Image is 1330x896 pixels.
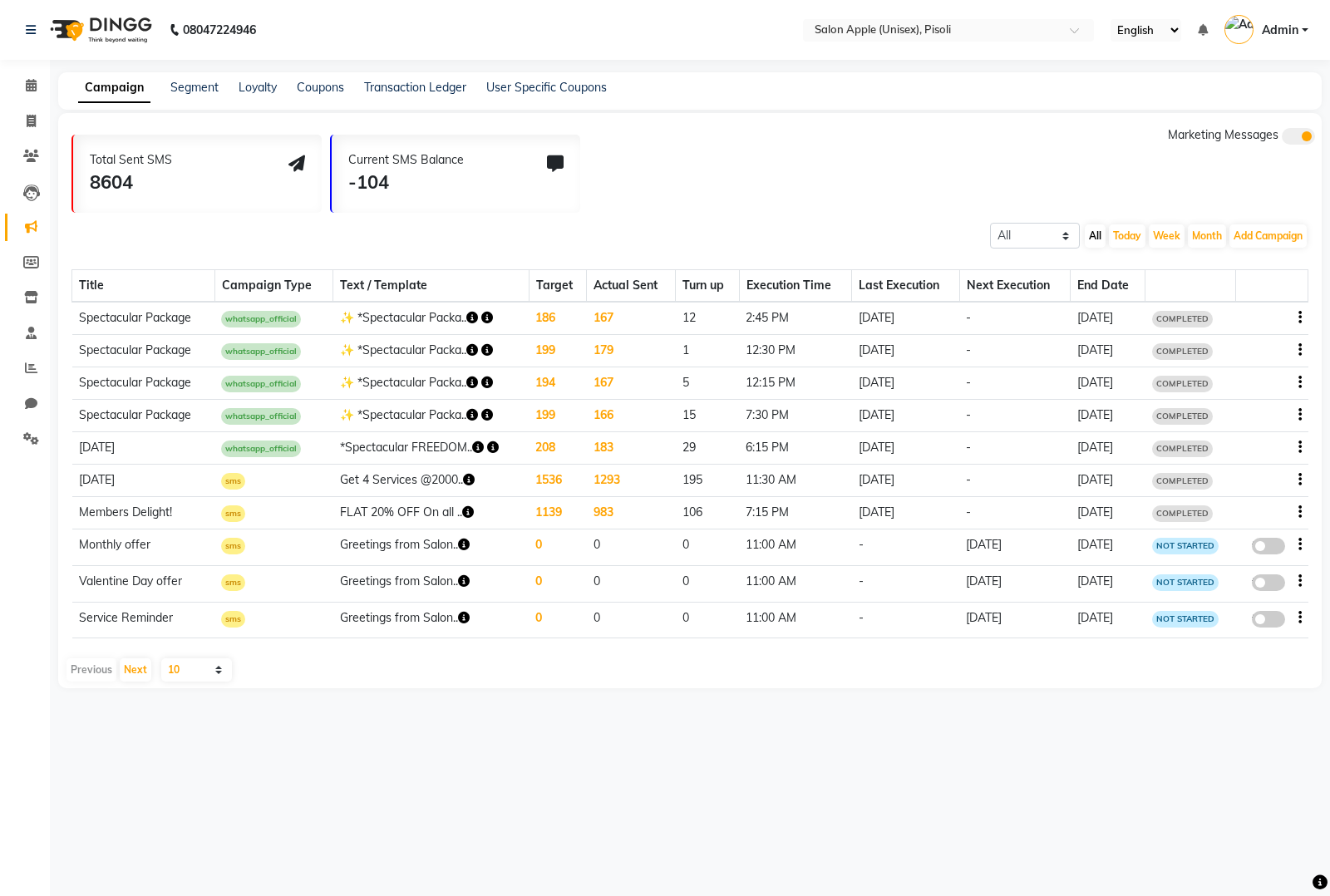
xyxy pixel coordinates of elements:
td: [DATE] [852,432,960,465]
td: 166 [587,400,676,432]
span: whatsapp_official [221,376,301,392]
td: - [852,529,960,566]
td: [DATE] [1071,497,1145,529]
td: Monthly offer [72,529,215,566]
td: - [959,400,1070,432]
td: 15 [676,400,739,432]
span: whatsapp_official [221,343,301,360]
td: 0 [587,529,676,566]
td: 167 [587,302,676,335]
td: - [959,432,1070,465]
td: ✨ *Spectacular Packa.. [333,367,530,400]
td: ✨ *Spectacular Packa.. [333,335,530,367]
td: 106 [676,497,739,529]
span: COMPLETED [1152,408,1213,425]
button: Month [1188,224,1226,248]
b: 08047224946 [183,7,256,53]
td: [DATE] [1071,367,1145,400]
span: COMPLETED [1152,311,1213,327]
td: 11:00 AM [739,529,851,566]
span: Admin [1262,22,1298,39]
td: 167 [587,367,676,400]
button: All [1085,224,1106,248]
span: Marketing Messages [1168,127,1278,142]
td: 0 [676,602,739,638]
td: 12:15 PM [739,367,851,400]
td: 1536 [529,465,586,497]
td: 0 [529,529,586,566]
td: [DATE] [852,497,960,529]
td: 7:30 PM [739,400,851,432]
td: [DATE] [72,465,215,497]
td: - [959,302,1070,335]
td: [DATE] [852,302,960,335]
a: Loyalty [239,80,277,95]
td: 0 [529,565,586,602]
td: 1 [676,335,739,367]
span: COMPLETED [1152,441,1213,457]
span: sms [221,611,245,628]
th: Text / Template [333,270,530,303]
td: 11:00 AM [739,602,851,638]
td: [DATE] [959,602,1070,638]
td: 6:15 PM [739,432,851,465]
td: 11:30 AM [739,465,851,497]
span: COMPLETED [1152,505,1213,522]
td: [DATE] [959,529,1070,566]
td: Spectacular Package [72,335,215,367]
td: 194 [529,367,586,400]
button: Add Campaign [1229,224,1307,248]
td: Spectacular Package [72,302,215,335]
button: Today [1109,224,1145,248]
span: sms [221,473,245,490]
img: logo [42,7,156,53]
td: [DATE] [1071,565,1145,602]
td: - [852,602,960,638]
th: Next Execution [959,270,1070,303]
td: 199 [529,335,586,367]
span: whatsapp_official [221,311,301,327]
td: *Spectacular FREEDOM.. [333,432,530,465]
label: false [1252,538,1285,554]
td: 0 [529,602,586,638]
td: Spectacular Package [72,367,215,400]
td: [DATE] [852,400,960,432]
td: 0 [676,529,739,566]
td: Get 4 Services @2000.. [333,465,530,497]
td: 1293 [587,465,676,497]
td: [DATE] [1071,400,1145,432]
button: Next [120,658,151,682]
td: [DATE] [1071,335,1145,367]
td: - [959,465,1070,497]
div: Current SMS Balance [348,151,464,169]
td: 195 [676,465,739,497]
td: 0 [676,565,739,602]
th: Turn up [676,270,739,303]
td: [DATE] [959,565,1070,602]
td: [DATE] [1071,465,1145,497]
td: Service Reminder [72,602,215,638]
td: Spectacular Package [72,400,215,432]
td: 179 [587,335,676,367]
td: - [959,367,1070,400]
td: - [852,565,960,602]
td: [DATE] [1071,529,1145,566]
td: FLAT 20% OFF On all .. [333,497,530,529]
td: ✨ *Spectacular Packa.. [333,400,530,432]
a: Campaign [78,73,150,103]
td: [DATE] [1071,602,1145,638]
a: User Specific Coupons [486,80,607,95]
td: ✨ *Spectacular Packa.. [333,302,530,335]
span: sms [221,538,245,554]
td: [DATE] [1071,302,1145,335]
span: COMPLETED [1152,343,1213,360]
th: Execution Time [739,270,851,303]
td: Valentine Day offer [72,565,215,602]
span: whatsapp_official [221,441,301,457]
td: 1139 [529,497,586,529]
img: Admin [1224,15,1254,44]
th: End Date [1071,270,1145,303]
td: 983 [587,497,676,529]
th: Title [72,270,215,303]
td: - [959,497,1070,529]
